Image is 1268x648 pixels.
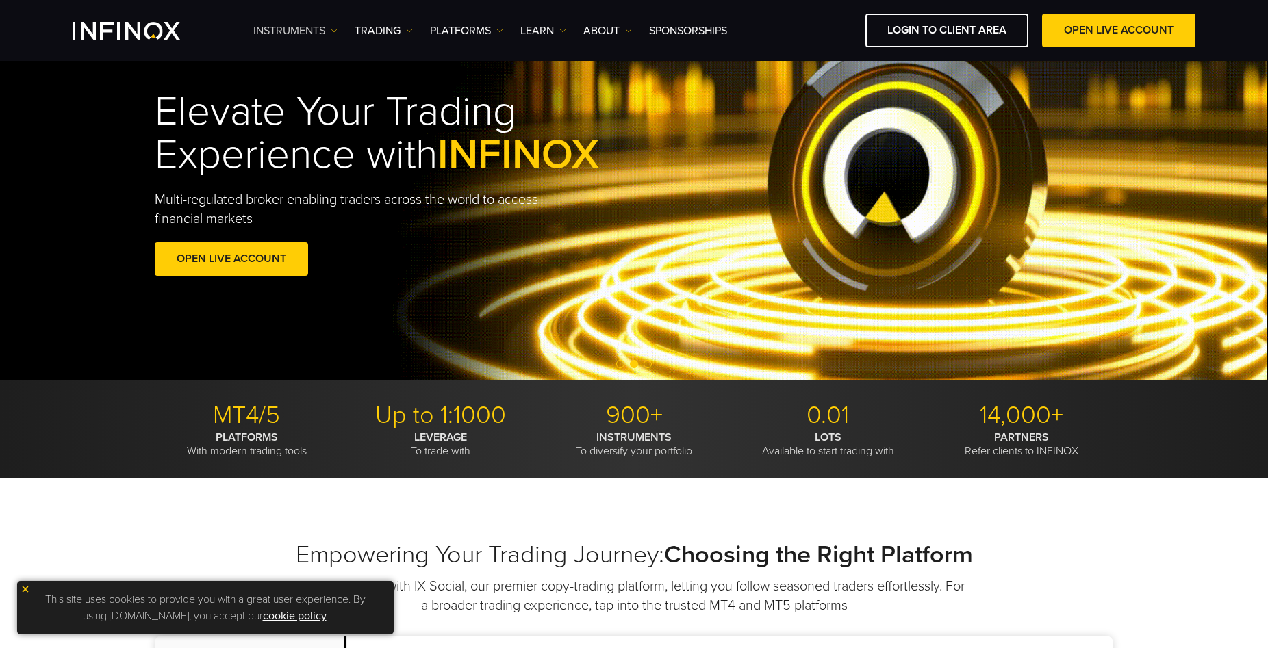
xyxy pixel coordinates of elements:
p: 900+ [542,400,726,430]
a: OPEN LIVE ACCOUNT [155,242,308,276]
p: To diversify your portfolio [542,430,726,458]
span: INFINOX [438,130,599,179]
p: 0.01 [736,400,920,430]
a: Instruments [253,23,338,39]
h2: Empowering Your Trading Journey: [155,540,1113,570]
strong: PLATFORMS [216,430,278,444]
p: To trade with [348,430,532,458]
a: OPEN LIVE ACCOUNT [1042,14,1195,47]
img: yellow close icon [21,584,30,594]
a: PLATFORMS [430,23,503,39]
h1: Elevate Your Trading Experience with [155,90,663,177]
p: With modern trading tools [155,430,338,458]
strong: LOTS [815,430,841,444]
p: 14,000+ [930,400,1113,430]
strong: Choosing the Right Platform [664,540,973,569]
p: This site uses cookies to provide you with a great user experience. By using [DOMAIN_NAME], you a... [24,588,387,627]
strong: LEVERAGE [414,430,467,444]
p: Up to 1:1000 [348,400,532,430]
p: Available to start trading with [736,430,920,458]
a: SPONSORSHIPS [649,23,727,39]
a: cookie policy [263,609,327,623]
span: Go to slide 1 [616,360,624,368]
p: MT4/5 [155,400,338,430]
strong: INSTRUMENTS [596,430,672,444]
a: LOGIN TO CLIENT AREA [865,14,1028,47]
a: INFINOX Logo [73,22,212,40]
a: TRADING [355,23,413,39]
p: Multi-regulated broker enabling traders across the world to access financial markets [155,190,561,229]
strong: PARTNERS [994,430,1049,444]
span: Go to slide 3 [644,360,652,368]
p: Refer clients to INFINOX [930,430,1113,458]
span: Go to slide 2 [630,360,638,368]
a: Learn [520,23,566,39]
a: ABOUT [583,23,632,39]
p: Trade smarter with IX Social, our premier copy-trading platform, letting you follow seasoned trad... [302,577,966,615]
